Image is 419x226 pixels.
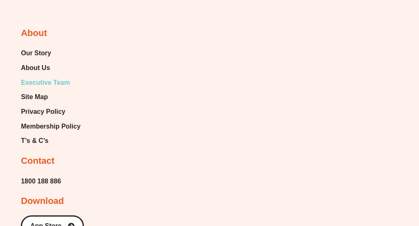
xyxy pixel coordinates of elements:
[21,77,81,89] a: Executive Team
[378,187,419,226] iframe: Chat Widget
[21,175,61,188] a: 1800 188 886
[21,195,64,207] h2: Download
[21,27,47,39] h2: About
[21,62,50,74] span: About Us
[21,47,51,59] span: Our Story
[21,135,48,147] span: T’s & C’s
[21,62,81,74] a: About Us
[21,106,65,118] span: Privacy Policy
[21,91,81,103] a: Site Map
[21,106,81,118] a: Privacy Policy
[21,120,81,133] a: Membership Policy
[21,155,54,167] h2: Contact
[21,77,70,89] span: Executive Team
[21,135,81,147] a: T’s & C’s
[21,47,81,59] a: Our Story
[21,91,48,103] span: Site Map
